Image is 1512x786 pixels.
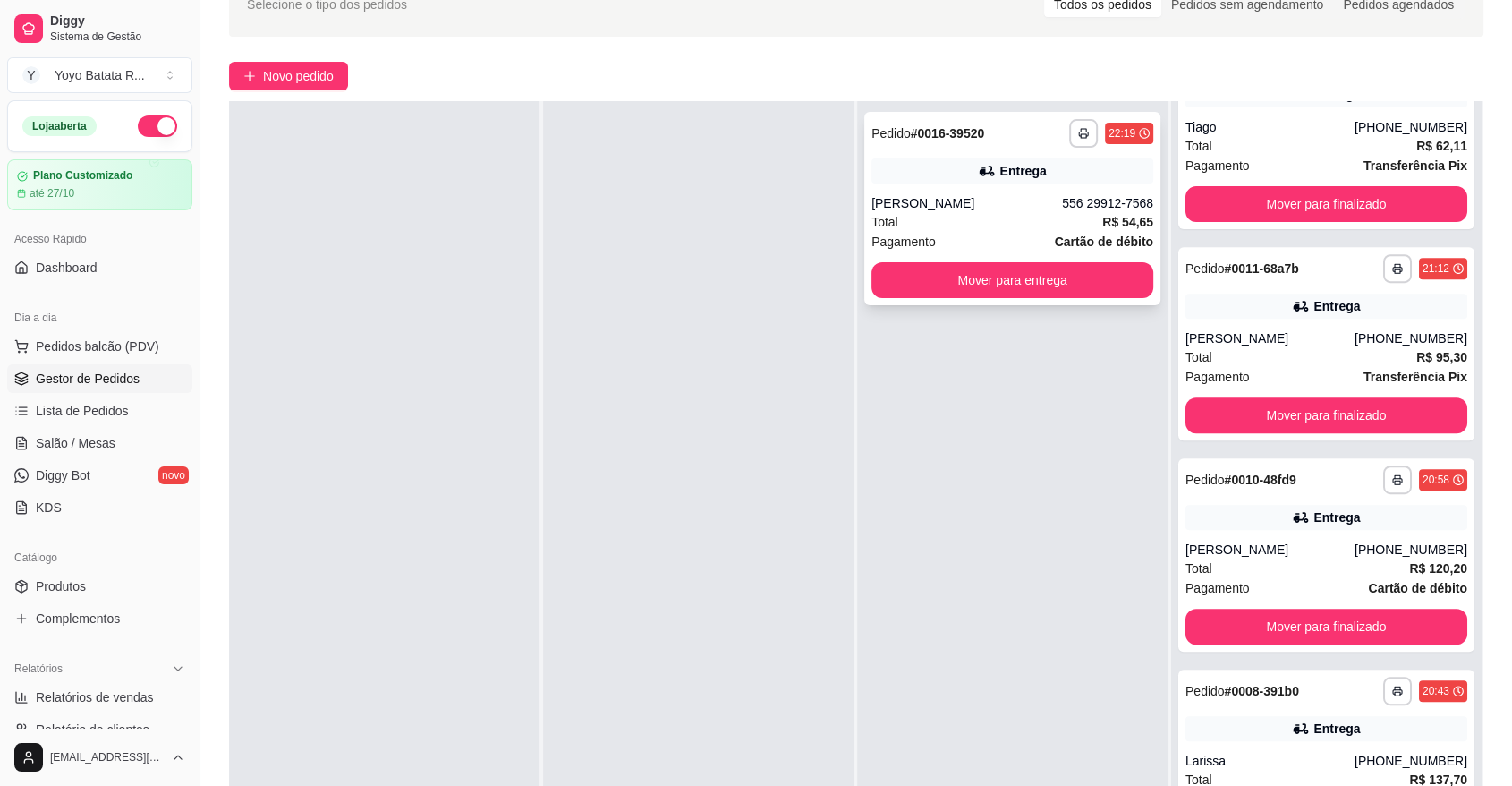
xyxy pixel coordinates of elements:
button: Select a team [7,57,192,93]
a: Produtos [7,572,192,601]
div: Tiago [1185,118,1355,136]
div: 22:19 [1109,126,1135,141]
span: Pagamento [871,232,936,252]
span: Total [1185,347,1212,367]
strong: Cartão de débito [1369,581,1467,595]
div: Entrega [999,162,1046,180]
span: plus [243,70,256,82]
button: Novo pedido [229,62,348,90]
div: [PHONE_NUMBER] [1355,541,1467,559]
span: Gestor de Pedidos [36,370,140,388]
a: KDS [7,493,192,522]
span: Salão / Mesas [36,434,115,452]
div: Yoyo Batata R ... [55,66,145,84]
a: DiggySistema de Gestão [7,7,192,50]
span: Diggy [50,13,185,30]
strong: # 0010-48fd9 [1225,473,1296,487]
div: Catálogo [7,543,192,572]
span: Novo pedido [263,66,334,86]
strong: R$ 120,20 [1409,561,1467,576]
a: Relatórios de vendas [7,683,192,712]
a: Gestor de Pedidos [7,364,192,393]
span: Pagamento [1185,156,1250,175]
button: Mover para entrega [871,262,1153,298]
span: Pedido [871,126,911,141]
strong: R$ 54,65 [1102,215,1153,229]
strong: Transferência Pix [1363,158,1467,173]
div: [PERSON_NAME] [871,194,1062,212]
article: até 27/10 [30,186,74,201]
span: Pedidos balcão (PDV) [36,337,159,355]
button: Alterar Status [138,115,177,137]
strong: Transferência Pix [1363,370,1467,384]
div: [PHONE_NUMBER] [1355,118,1467,136]
span: Relatórios de vendas [36,688,154,706]
span: Total [871,212,898,232]
div: Entrega [1313,297,1360,315]
article: Plano Customizado [33,169,132,183]
div: Entrega [1313,508,1360,526]
span: [EMAIL_ADDRESS][DOMAIN_NAME] [50,750,164,765]
span: Complementos [36,610,120,628]
span: Relatório de clientes [36,721,149,739]
span: Total [1185,136,1212,156]
span: Y [22,66,40,84]
span: Produtos [36,577,86,595]
div: [PERSON_NAME] [1185,541,1355,559]
div: 21:12 [1423,261,1449,276]
button: Mover para finalizado [1185,186,1467,222]
button: Mover para finalizado [1185,397,1467,433]
span: Pedido [1185,473,1225,487]
a: Lista de Pedidos [7,397,192,425]
span: Pedido [1185,261,1225,276]
div: Entrega [1313,720,1360,738]
a: Plano Customizadoaté 27/10 [7,159,192,210]
div: Loja aberta [22,116,97,136]
div: Larissa [1185,752,1355,770]
span: Relatórios [14,662,63,676]
div: [PERSON_NAME] [1185,329,1355,347]
div: [PHONE_NUMBER] [1355,329,1467,347]
div: Acesso Rápido [7,225,192,253]
span: KDS [36,499,62,517]
strong: R$ 62,11 [1416,139,1467,153]
a: Salão / Mesas [7,429,192,457]
span: Sistema de Gestão [50,30,185,44]
span: Pagamento [1185,367,1250,387]
div: Dia a dia [7,303,192,332]
strong: Cartão de débito [1055,235,1153,249]
span: Lista de Pedidos [36,402,129,420]
div: 20:58 [1423,473,1449,487]
strong: R$ 95,30 [1416,350,1467,364]
a: Relatório de clientes [7,715,192,744]
span: Dashboard [36,259,98,277]
button: Pedidos balcão (PDV) [7,332,192,361]
span: Pagamento [1185,578,1250,598]
a: Complementos [7,604,192,633]
div: 20:43 [1423,684,1449,698]
strong: # 0016-39520 [911,126,985,141]
div: 556 29912-7568 [1062,194,1153,212]
button: Mover para finalizado [1185,609,1467,645]
span: Total [1185,559,1212,578]
span: Pedido [1185,684,1225,698]
button: [EMAIL_ADDRESS][DOMAIN_NAME] [7,736,192,779]
span: Diggy Bot [36,466,90,484]
strong: # 0008-391b0 [1225,684,1299,698]
div: [PHONE_NUMBER] [1355,752,1467,770]
a: Dashboard [7,253,192,282]
strong: # 0011-68a7b [1225,261,1299,276]
a: Diggy Botnovo [7,461,192,490]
